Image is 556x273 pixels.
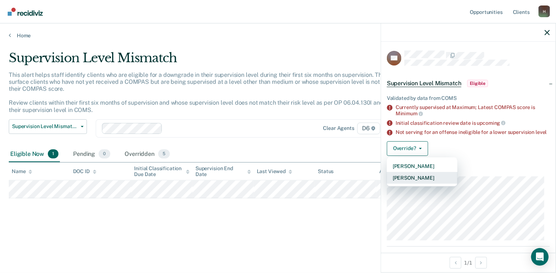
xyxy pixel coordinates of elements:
dt: Supervision [387,168,550,174]
div: Clear agents [323,125,354,131]
div: Validated by data from COMS [387,95,550,101]
a: Home [9,32,547,39]
span: 1 [48,149,58,159]
p: This alert helps staff identify clients who are eligible for a downgrade in their supervision lev... [9,71,415,113]
span: Minimum [396,111,423,116]
div: Initial classification review date is [396,120,550,126]
div: Pending [72,146,111,162]
div: Last Viewed [257,168,292,175]
div: Initial Classification Due Date [134,165,190,178]
button: Profile dropdown button [538,5,550,17]
span: 0 [99,149,110,159]
span: upcoming [477,120,506,126]
button: Next Opportunity [475,257,487,269]
span: Supervision Level Mismatch [387,80,461,87]
div: Name [12,168,32,175]
div: Overridden [123,146,172,162]
div: Status [318,168,334,175]
button: Previous Opportunity [450,257,461,269]
div: Open Intercom Messenger [531,248,549,266]
dt: Milestones [387,253,550,259]
button: Override? [387,141,428,156]
div: Supervision End Date [195,165,251,178]
span: Supervision Level Mismatch [12,123,78,130]
div: Eligible Now [9,146,60,162]
img: Recidiviz [8,8,43,16]
div: H [538,5,550,17]
span: Eligible [467,80,488,87]
span: 5 [158,149,170,159]
div: Assigned to [379,168,414,175]
button: [PERSON_NAME] [387,172,457,184]
button: [PERSON_NAME] [387,160,457,172]
span: level [536,129,547,135]
span: D6 [357,123,380,134]
div: Supervision Level Mismatch [9,51,426,71]
div: DOC ID [73,168,96,175]
div: Not serving for an offense ineligible for a lower supervision [396,129,550,135]
div: Supervision Level MismatchEligible [381,72,556,95]
div: Currently supervised at Maximum; Latest COMPAS score is [396,104,550,117]
div: 1 / 1 [381,253,556,272]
